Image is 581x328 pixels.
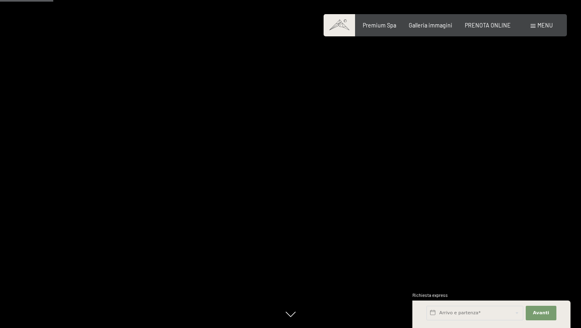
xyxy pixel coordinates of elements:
[363,22,396,29] a: Premium Spa
[533,310,549,316] span: Avanti
[409,22,452,29] a: Galleria immagini
[465,22,511,29] a: PRENOTA ONLINE
[537,22,553,29] span: Menu
[412,292,448,298] span: Richiesta express
[526,306,556,320] button: Avanti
